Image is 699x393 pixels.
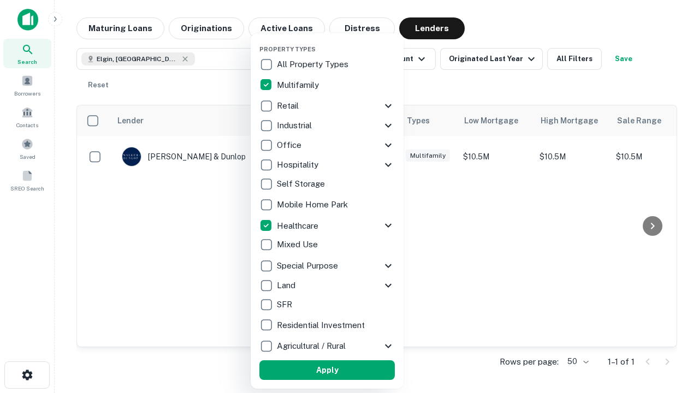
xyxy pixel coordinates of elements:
[277,319,367,332] p: Residential Investment
[277,99,301,112] p: Retail
[259,46,316,52] span: Property Types
[259,276,395,295] div: Land
[259,116,395,135] div: Industrial
[259,256,395,276] div: Special Purpose
[277,198,350,211] p: Mobile Home Park
[277,58,351,71] p: All Property Types
[259,155,395,175] div: Hospitality
[277,79,321,92] p: Multifamily
[259,135,395,155] div: Office
[277,298,294,311] p: SFR
[259,336,395,356] div: Agricultural / Rural
[277,119,314,132] p: Industrial
[259,96,395,116] div: Retail
[277,238,320,251] p: Mixed Use
[277,259,340,272] p: Special Purpose
[277,219,321,233] p: Healthcare
[277,158,321,171] p: Hospitality
[277,279,298,292] p: Land
[277,340,348,353] p: Agricultural / Rural
[277,177,327,190] p: Self Storage
[644,271,699,323] iframe: Chat Widget
[259,360,395,380] button: Apply
[277,139,304,152] p: Office
[259,216,395,235] div: Healthcare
